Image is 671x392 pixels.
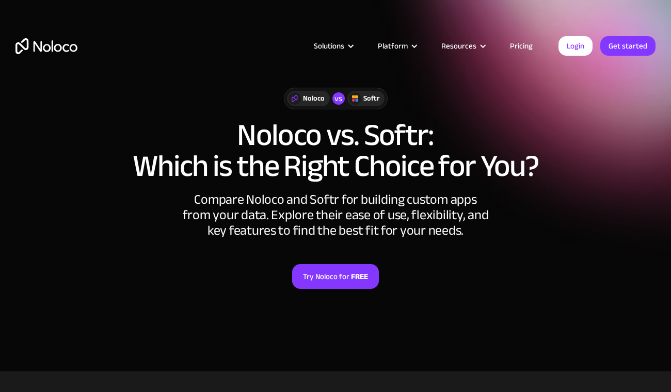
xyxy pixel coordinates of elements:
[428,39,497,53] div: Resources
[332,92,345,105] div: vs
[363,93,379,104] div: Softr
[15,38,77,54] a: home
[15,120,656,182] h1: Noloco vs. Softr: Which is the Right Choice for You?
[441,39,476,53] div: Resources
[365,39,428,53] div: Platform
[378,39,408,53] div: Platform
[351,270,368,283] strong: FREE
[181,192,490,238] div: Compare Noloco and Softr for building custom apps from your data. Explore their ease of use, flex...
[600,36,656,56] a: Get started
[303,93,325,104] div: Noloco
[314,39,344,53] div: Solutions
[301,39,365,53] div: Solutions
[558,36,593,56] a: Login
[497,39,546,53] a: Pricing
[292,264,379,289] a: Try Noloco forFREE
